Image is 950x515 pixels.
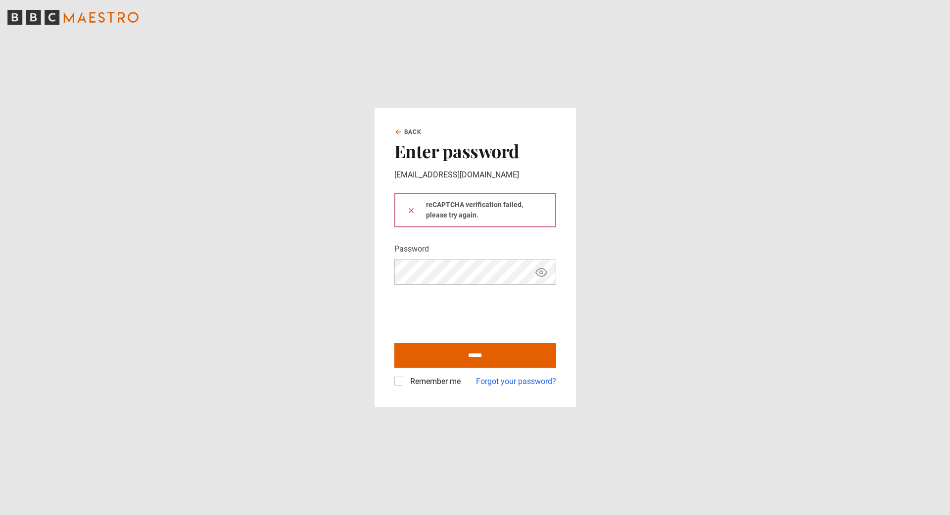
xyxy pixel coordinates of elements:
p: [EMAIL_ADDRESS][DOMAIN_NAME] [394,169,556,181]
h2: Enter password [394,140,556,161]
a: Forgot your password? [476,376,556,387]
a: Back [394,128,422,136]
div: reCAPTCHA verification failed, please try again. [394,193,556,227]
iframe: reCAPTCHA [394,293,545,331]
label: Password [394,243,429,255]
span: Back [404,128,422,136]
button: Show password [533,263,550,281]
label: Remember me [406,376,461,387]
svg: BBC Maestro [7,10,139,25]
